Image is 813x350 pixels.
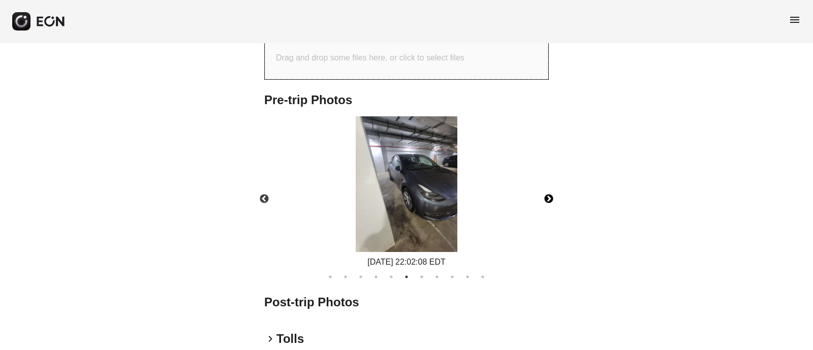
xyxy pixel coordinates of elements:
[417,272,427,282] button: 7
[276,52,464,64] p: Drag and drop some files here, or click to select files
[531,181,567,217] button: Next
[340,272,351,282] button: 2
[264,333,276,345] span: keyboard_arrow_right
[401,272,412,282] button: 6
[356,116,457,252] img: https://fastfleet.me/rails/active_storage/blobs/redirect/eyJfcmFpbHMiOnsibWVzc2FnZSI6IkJBaHBBK00x...
[462,272,473,282] button: 10
[276,331,304,347] h2: Tolls
[325,272,335,282] button: 1
[371,272,381,282] button: 4
[386,272,396,282] button: 5
[264,294,549,310] h2: Post-trip Photos
[478,272,488,282] button: 11
[356,272,366,282] button: 3
[432,272,442,282] button: 8
[447,272,457,282] button: 9
[246,181,282,217] button: Previous
[789,14,801,26] span: menu
[356,256,457,268] div: [DATE] 22:02:08 EDT
[264,92,549,108] h2: Pre-trip Photos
